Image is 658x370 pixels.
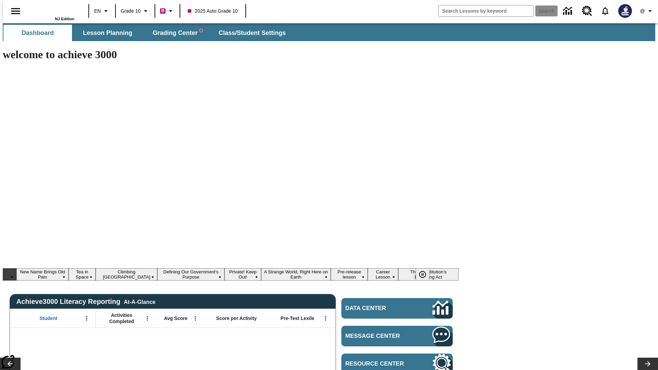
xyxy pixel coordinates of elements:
[69,268,96,281] button: Slide 2 Tea in Space
[3,25,72,41] button: Dashboard
[190,313,200,323] button: Open Menu
[164,315,187,321] span: Avg Score
[82,313,92,323] button: Open Menu
[320,313,331,323] button: Open Menu
[3,48,459,61] h1: welcome to achieve 3000
[16,298,156,306] span: Achieve3000 Literacy Reporting
[416,268,436,281] div: Pause
[636,5,658,17] button: Profile/Settings
[637,358,658,370] button: Lesson carousel, Next
[55,17,74,21] span: NJ Edition
[224,268,261,281] button: Slide 5 Private! Keep Out!
[22,29,54,37] span: Dashboard
[30,3,74,17] a: Home
[143,25,212,41] button: Grading Center
[3,25,292,41] div: SubNavbar
[368,268,398,281] button: Slide 8 Career Lesson
[596,2,614,20] a: Notifications
[157,5,178,17] button: Boost Class color is violet red. Change class color
[96,268,157,281] button: Slide 3 Climbing Mount Tai
[83,29,132,37] span: Lesson Planning
[345,333,412,340] span: Message Center
[345,360,412,367] span: Resource Center
[39,315,57,321] span: Student
[398,268,459,281] button: Slide 9 The Constitution's Balancing Act
[618,4,632,18] img: Avatar
[99,312,144,324] span: Activities Completed
[341,298,453,319] a: Data Center
[94,8,101,15] span: EN
[142,313,153,323] button: Open Menu
[200,29,203,32] svg: writing assistant alert
[261,268,331,281] button: Slide 6 A Strange World, Right Here on Earth
[91,5,113,17] button: Language: EN, Select a language
[153,29,202,37] span: Grading Center
[216,315,257,321] span: Score per Activity
[118,5,153,17] button: Grade: Grade 10, Select a grade
[439,5,533,16] input: search field
[188,8,237,15] span: 2025 Auto Grade 10
[281,315,315,321] span: Pre-Test Lexile
[30,2,74,21] div: Home
[341,326,453,346] a: Message Center
[416,268,429,281] button: Pause
[157,268,225,281] button: Slide 4 Defining Our Government's Purpose
[219,29,286,37] span: Class/Student Settings
[5,1,26,21] button: Open side menu
[578,2,596,20] a: Resource Center, Will open in new tab
[614,2,636,20] button: Select a new avatar
[16,268,69,281] button: Slide 1 New Name Brings Old Pain
[345,305,410,312] span: Data Center
[331,268,368,281] button: Slide 7 Pre-release lesson
[73,25,142,41] button: Lesson Planning
[161,7,164,15] span: B
[121,8,141,15] span: Grade 10
[559,2,578,21] a: Data Center
[213,25,291,41] button: Class/Student Settings
[3,23,655,41] div: SubNavbar
[124,298,155,305] div: At-A-Glance
[640,8,645,15] span: @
